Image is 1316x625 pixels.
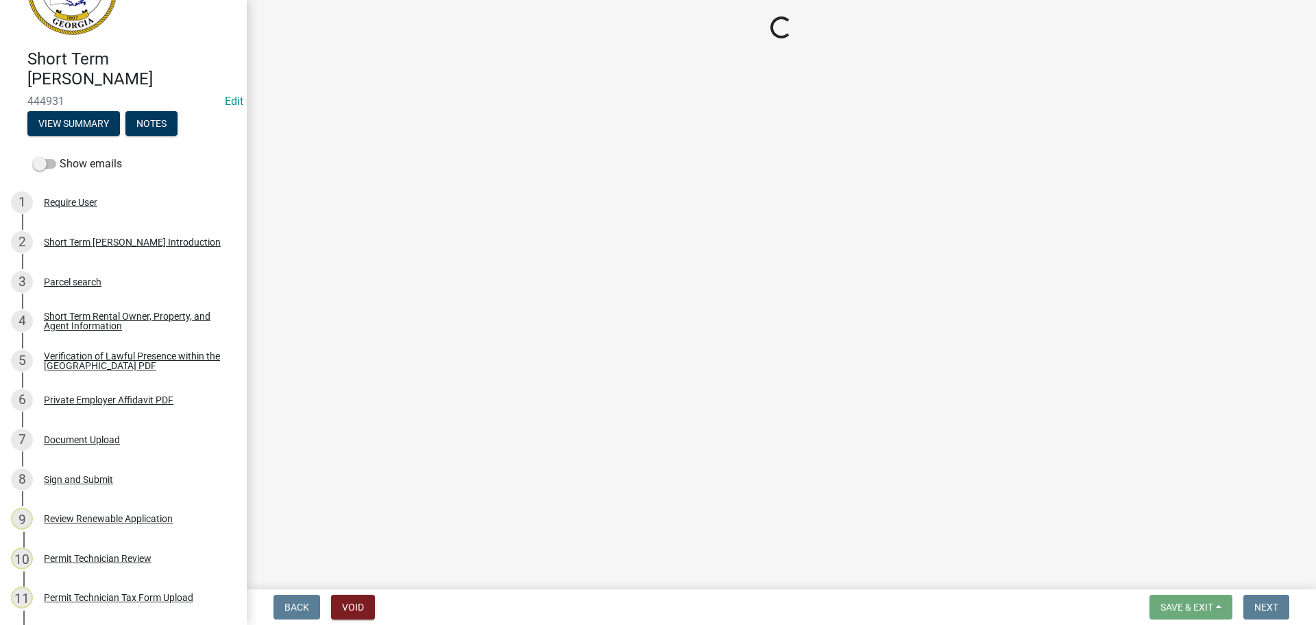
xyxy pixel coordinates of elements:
label: Show emails [33,156,122,172]
span: Next [1254,602,1278,613]
div: Short Term Rental Owner, Property, and Agent Information [44,311,225,331]
button: Next [1243,595,1289,620]
div: 3 [11,271,33,293]
div: Review Renewable Application [44,514,173,523]
div: 8 [11,469,33,491]
wm-modal-confirm: Notes [125,119,178,130]
wm-modal-confirm: Summary [27,119,120,130]
a: Edit [225,95,243,108]
span: Save & Exit [1160,602,1213,613]
div: Parcel search [44,277,101,287]
button: View Summary [27,111,120,136]
h4: Short Term [PERSON_NAME] [27,49,236,89]
button: Notes [125,111,178,136]
div: Document Upload [44,435,120,445]
div: Permit Technician Tax Form Upload [44,593,193,602]
button: Save & Exit [1149,595,1232,620]
wm-modal-confirm: Edit Application Number [225,95,243,108]
div: 5 [11,350,33,372]
div: 6 [11,389,33,411]
div: 10 [11,547,33,569]
div: 11 [11,587,33,609]
div: Short Term [PERSON_NAME] Introduction [44,237,221,247]
div: 7 [11,429,33,451]
div: Permit Technician Review [44,554,151,563]
button: Void [331,595,375,620]
div: Verification of Lawful Presence within the [GEOGRAPHIC_DATA] PDF [44,351,225,370]
div: Require User [44,198,97,207]
div: Sign and Submit [44,475,113,484]
div: 4 [11,310,33,332]
span: 444931 [27,95,219,108]
div: Private Employer Affidavit PDF [44,395,173,405]
div: 9 [11,508,33,530]
div: 1 [11,191,33,213]
button: Back [273,595,320,620]
span: Back [284,602,309,613]
div: 2 [11,231,33,253]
